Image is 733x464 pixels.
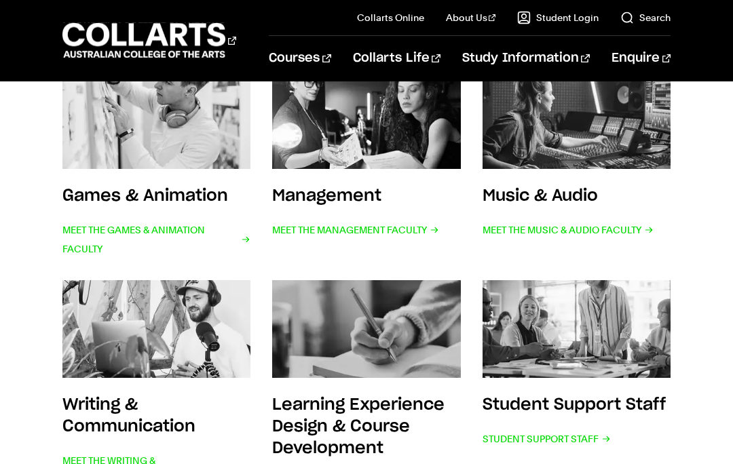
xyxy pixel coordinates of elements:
a: Courses [269,36,331,81]
span: Meet the Games & Animation Faculty [62,220,250,258]
a: Enquire [612,36,671,81]
span: Student Support Staff [483,429,611,448]
a: Search [620,11,671,24]
span: Meet the Management Faculty [272,220,439,239]
a: Music & Audio Meet the Music & Audio Faculty [483,71,671,258]
span: Meet the Music & Audio Faculty [483,220,654,239]
a: Collarts Life [353,36,440,81]
a: Student Login [517,11,599,24]
a: About Us [446,11,496,24]
div: Go to homepage [62,21,236,60]
h3: Writing & Communication [62,397,195,435]
a: Study Information [462,36,590,81]
a: Collarts Online [357,11,424,24]
h3: Music & Audio [483,188,598,204]
a: Games & Animation Meet the Games & Animation Faculty [62,71,250,258]
h3: Student Support Staff [483,397,666,413]
a: Management Meet the Management Faculty [272,71,460,258]
h3: Learning Experience Design & Course Development [272,397,445,457]
h3: Management [272,188,381,204]
h3: Games & Animation [62,188,228,204]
